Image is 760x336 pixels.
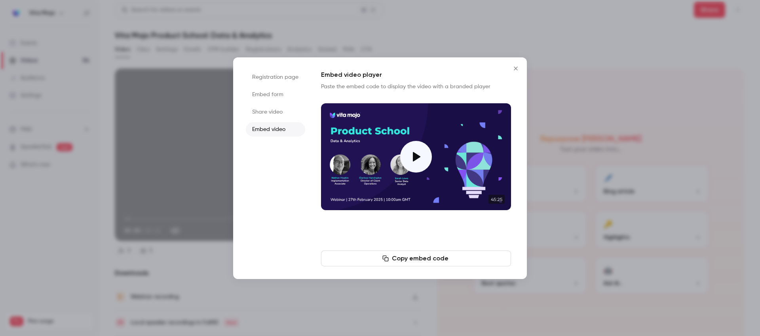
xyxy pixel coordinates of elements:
[321,83,511,91] p: Paste the embed code to display the video with a branded player
[246,70,305,84] li: Registration page
[508,61,524,76] button: Close
[321,70,511,80] h1: Embed video player
[246,87,305,102] li: Embed form
[321,103,511,210] section: Cover
[400,141,432,173] button: Play video
[321,251,511,266] button: Copy embed code
[246,105,305,119] li: Share video
[246,122,305,137] li: Embed video
[488,195,505,204] time: 45:25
